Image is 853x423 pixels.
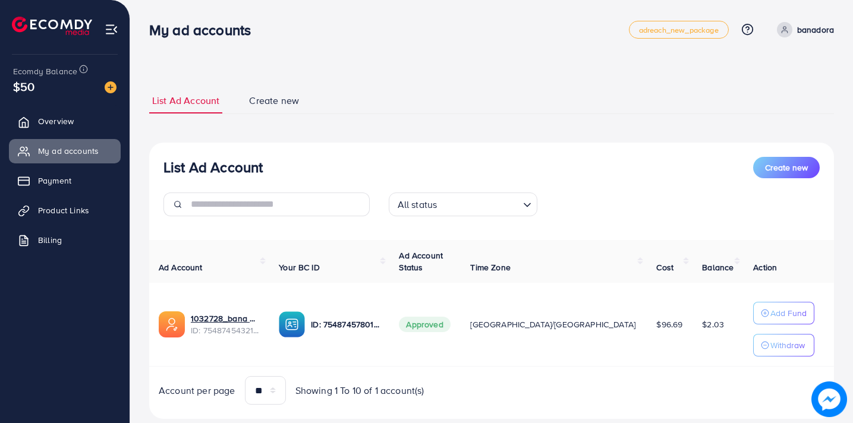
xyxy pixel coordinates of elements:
span: Account per page [159,384,235,397]
a: banadora [772,22,834,37]
img: logo [12,17,92,35]
span: Create new [249,94,299,108]
span: ID: 7548745432170184711 [191,324,260,336]
span: Overview [38,115,74,127]
span: Action [753,261,777,273]
span: Ad Account [159,261,203,273]
p: Add Fund [770,306,807,320]
span: $96.69 [656,318,682,330]
span: adreach_new_package [639,26,719,34]
h3: List Ad Account [163,159,263,176]
button: Withdraw [753,334,814,356]
span: My ad accounts [38,145,99,157]
span: Balance [702,261,734,273]
h3: My ad accounts [149,21,260,39]
span: Ad Account Status [399,250,443,273]
span: $50 [13,78,34,95]
a: My ad accounts [9,139,121,163]
a: Payment [9,169,121,192]
input: Search for option [440,194,518,213]
span: Payment [38,175,71,187]
span: Cost [656,261,673,273]
span: Time Zone [470,261,510,273]
span: Ecomdy Balance [13,65,77,77]
span: Product Links [38,204,89,216]
a: Overview [9,109,121,133]
span: Showing 1 To 10 of 1 account(s) [295,384,424,397]
a: 1032728_bana dor ad account 1_1757579407255 [191,312,260,324]
a: Product Links [9,198,121,222]
span: Create new [765,162,808,173]
span: List Ad Account [152,94,219,108]
div: <span class='underline'>1032728_bana dor ad account 1_1757579407255</span></br>7548745432170184711 [191,312,260,337]
img: ic-ads-acc.e4c84228.svg [159,311,185,337]
img: image [105,81,117,93]
a: adreach_new_package [629,21,729,39]
span: $2.03 [702,318,724,330]
span: Approved [399,317,450,332]
img: image [811,381,847,417]
span: Your BC ID [279,261,320,273]
span: All status [395,196,440,213]
p: banadora [797,23,834,37]
p: Withdraw [770,338,805,352]
p: ID: 7548745780125483025 [311,317,380,332]
img: menu [105,23,118,36]
img: ic-ba-acc.ded83a64.svg [279,311,305,337]
button: Create new [753,157,820,178]
span: [GEOGRAPHIC_DATA]/[GEOGRAPHIC_DATA] [470,318,635,330]
button: Add Fund [753,302,814,324]
span: Billing [38,234,62,246]
div: Search for option [389,192,537,216]
a: Billing [9,228,121,252]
